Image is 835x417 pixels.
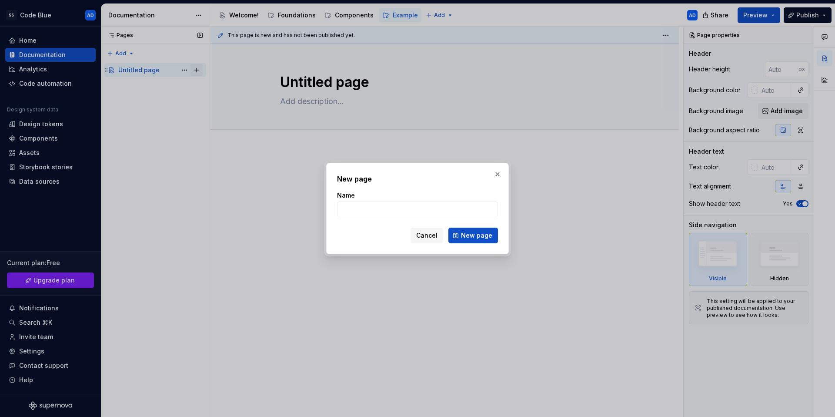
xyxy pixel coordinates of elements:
[461,231,492,240] span: New page
[448,228,498,243] button: New page
[337,191,355,200] label: Name
[416,231,438,240] span: Cancel
[411,228,443,243] button: Cancel
[337,174,498,184] h2: New page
